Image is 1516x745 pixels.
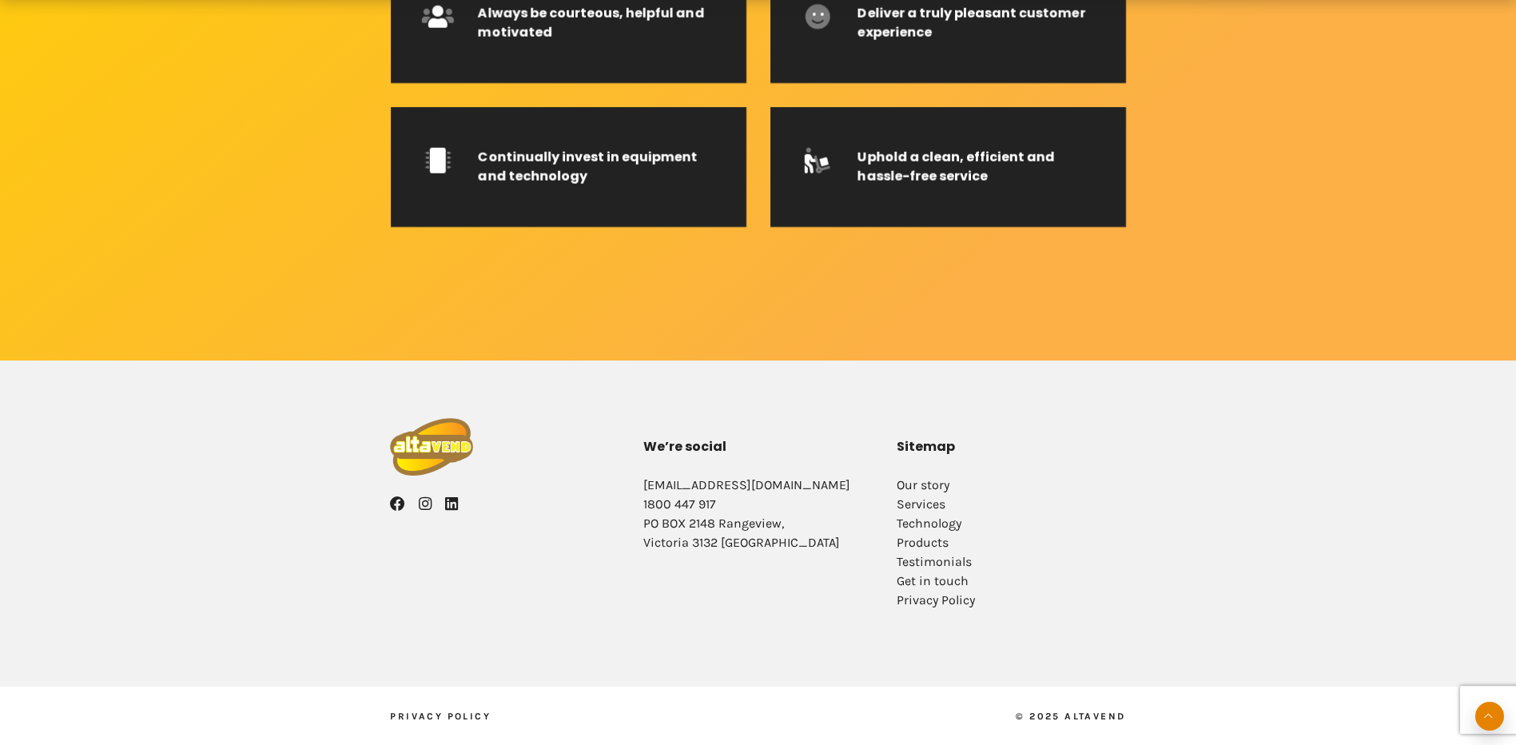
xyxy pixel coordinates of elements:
[1016,711,1125,722] span: © 2025 Altavend
[390,476,619,515] nav: Social Menu
[390,711,491,722] a: Privacy Policy
[897,477,949,492] a: Our story
[897,535,949,550] a: Products
[897,573,969,588] a: Get in touch
[897,592,975,608] a: Privacy Policy
[478,4,715,42] h6: Always be courteous, helpful and motivated
[897,437,1126,456] h2: Sitemap
[643,476,873,552] div: PO BOX 2148 Rangeview, Victoria 3132 [GEOGRAPHIC_DATA]
[897,516,961,531] a: Technology
[897,496,945,512] a: Services
[643,437,873,456] h2: We’re social
[857,148,1095,186] h6: Uphold a clean, efficient and hassle-free service
[478,148,715,186] h6: Continually invest in equipment and technology
[897,554,972,569] a: Testimonials
[643,477,850,492] a: [EMAIL_ADDRESS][DOMAIN_NAME]
[857,4,1095,42] h6: Deliver a truly pleasant customer experience
[643,496,716,512] a: 1800 447 917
